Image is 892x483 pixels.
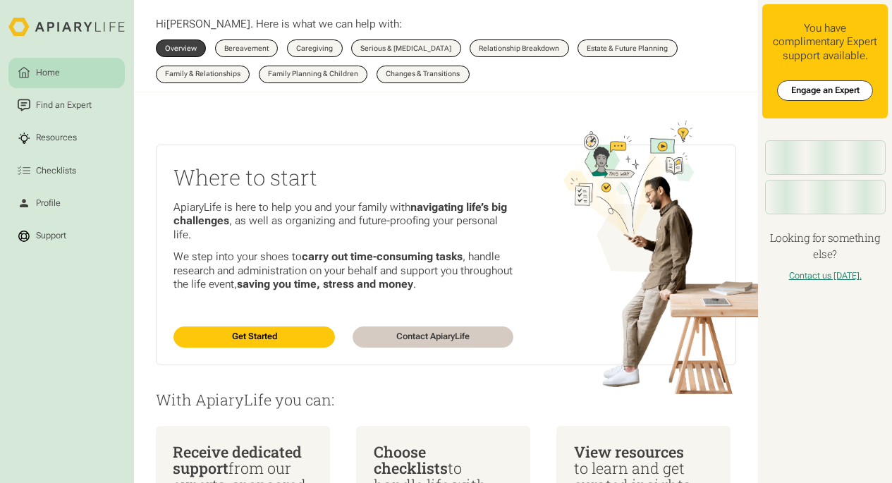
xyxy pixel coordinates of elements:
div: You have complimentary Expert support available. [771,22,879,63]
strong: navigating life’s big challenges [173,201,507,227]
a: Relationship Breakdown [470,39,569,57]
a: Contact us [DATE]. [789,271,862,281]
a: Family Planning & Children [259,66,368,83]
p: We step into your shoes to , handle research and administration on your behalf and support you th... [173,250,513,291]
a: Caregiving [287,39,343,57]
p: Hi . Here is what we can help with: [156,18,402,31]
a: Serious & [MEDICAL_DATA] [351,39,461,57]
div: Changes & Transitions [386,71,460,78]
div: Estate & Future Planning [587,45,668,52]
a: Changes & Transitions [377,66,470,83]
h2: Where to start [173,163,513,192]
h4: Looking for something else? [762,230,887,262]
div: Home [34,66,62,80]
a: Support [8,221,125,251]
a: Estate & Future Planning [578,39,678,57]
span: View resources [574,441,684,462]
span: [PERSON_NAME] [166,18,250,30]
div: Bereavement [224,45,269,52]
div: Relationship Breakdown [479,45,559,52]
a: Checklists [8,156,125,186]
span: Choose checklists [374,441,448,479]
a: Contact ApiaryLife [353,326,514,348]
strong: saving you time, stress and money [237,278,413,291]
a: Overview [156,39,207,57]
a: Resources [8,123,125,153]
div: Caregiving [296,45,333,52]
a: Family & Relationships [156,66,250,83]
div: Find an Expert [34,99,94,112]
a: Profile [8,188,125,219]
div: Family Planning & Children [268,71,358,78]
p: ApiaryLife is here to help you and your family with , as well as organizing and future-proofing y... [173,201,513,242]
div: Serious & [MEDICAL_DATA] [360,45,451,52]
div: Checklists [34,164,78,178]
div: Profile [34,197,63,210]
a: Bereavement [215,39,279,57]
strong: carry out time-consuming tasks [302,250,463,263]
a: Get Started [173,326,335,348]
div: Support [34,230,68,243]
a: Find an Expert [8,90,125,121]
a: Home [8,58,125,88]
div: Resources [34,132,79,145]
div: Family & Relationships [165,71,240,78]
a: Engage an Expert [777,80,873,102]
span: Receive dedicated support [173,441,302,479]
p: With ApiaryLife you can: [156,391,737,408]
